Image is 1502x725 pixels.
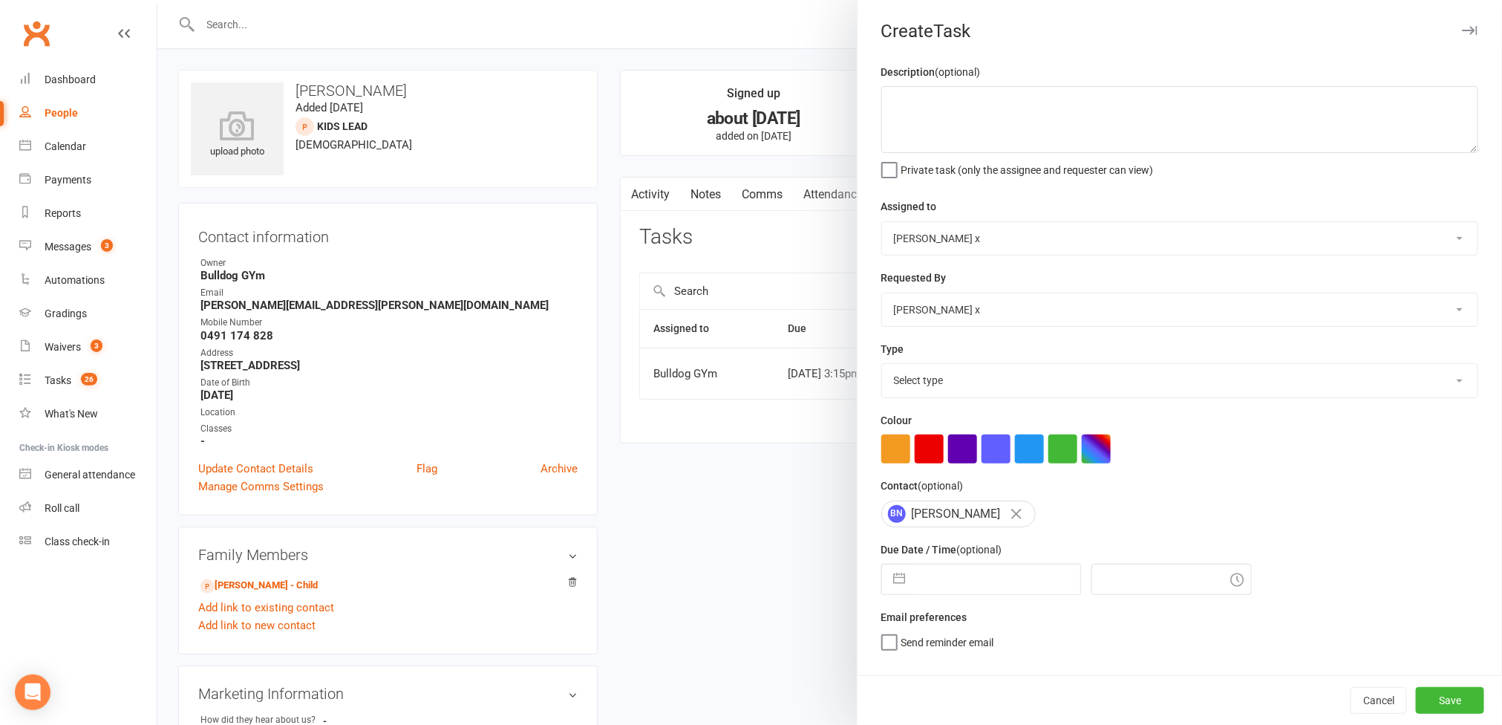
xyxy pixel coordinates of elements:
div: People [45,107,78,119]
div: Tasks [45,374,71,386]
span: Private task (only the assignee and requester can view) [901,159,1154,176]
a: Messages 3 [19,230,157,264]
label: Assigned to [881,198,937,215]
a: Tasks 26 [19,364,157,397]
small: (optional) [957,544,1002,556]
a: General attendance kiosk mode [19,458,157,492]
div: Roll call [45,502,79,514]
div: Messages [45,241,91,253]
div: Gradings [45,308,87,319]
div: Calendar [45,140,86,152]
label: Requested By [881,270,947,286]
span: 3 [91,339,102,352]
div: Open Intercom Messenger [15,674,50,710]
div: Dashboard [45,74,96,85]
label: Type [881,341,904,357]
label: Email preferences [881,609,967,625]
small: (optional) [936,66,981,78]
a: Calendar [19,130,157,163]
a: What's New [19,397,157,431]
small: (optional) [918,480,964,492]
div: General attendance [45,469,135,481]
div: Class check-in [45,536,110,547]
a: Waivers 3 [19,331,157,364]
label: Colour [881,412,912,429]
a: Reports [19,197,157,230]
span: Send reminder email [901,631,994,648]
a: People [19,97,157,130]
div: Payments [45,174,91,186]
span: 26 [81,373,97,386]
a: Dashboard [19,63,157,97]
button: Cancel [1351,687,1407,714]
div: [PERSON_NAME] [881,501,1036,527]
div: Create Task [858,21,1502,42]
a: Payments [19,163,157,197]
label: Description [881,64,981,80]
div: What's New [45,408,98,420]
a: Gradings [19,297,157,331]
label: Due Date / Time [881,542,1002,558]
a: Class kiosk mode [19,525,157,559]
span: BN [888,505,906,523]
div: Waivers [45,341,81,353]
div: Automations [45,274,105,286]
a: Automations [19,264,157,297]
a: Roll call [19,492,157,525]
button: Save [1416,687,1484,714]
label: Contact [881,478,964,494]
a: Clubworx [18,15,55,52]
span: 3 [101,239,113,252]
div: Reports [45,207,81,219]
